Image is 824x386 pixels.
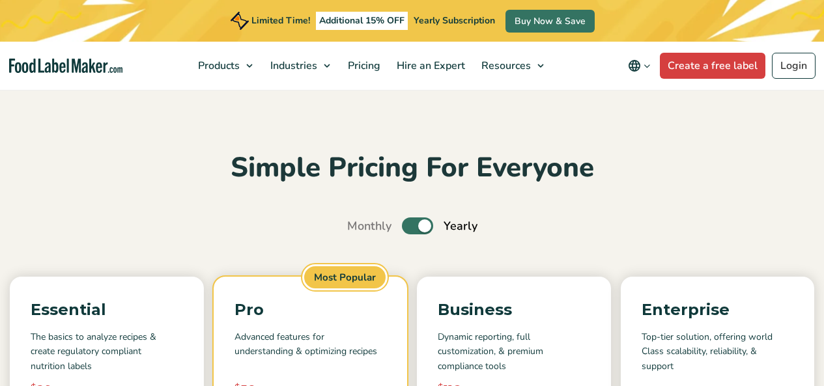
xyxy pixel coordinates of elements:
[660,53,765,79] a: Create a free label
[263,42,337,90] a: Industries
[402,217,433,234] label: Toggle
[619,53,660,79] button: Change language
[316,12,408,30] span: Additional 15% OFF
[389,42,470,90] a: Hire an Expert
[340,42,386,90] a: Pricing
[474,42,550,90] a: Resources
[194,59,241,73] span: Products
[251,14,310,27] span: Limited Time!
[642,297,794,322] p: Enterprise
[438,297,590,322] p: Business
[772,53,816,79] a: Login
[505,10,595,33] a: Buy Now & Save
[190,42,259,90] a: Products
[344,59,382,73] span: Pricing
[234,297,387,322] p: Pro
[31,330,183,374] p: The basics to analyze recipes & create regulatory compliant nutrition labels
[302,264,388,291] span: Most Popular
[347,217,391,235] span: Monthly
[10,150,814,186] h2: Simple Pricing For Everyone
[234,330,387,374] p: Advanced features for understanding & optimizing recipes
[9,59,122,74] a: Food Label Maker homepage
[444,217,477,235] span: Yearly
[414,14,495,27] span: Yearly Subscription
[393,59,466,73] span: Hire an Expert
[642,330,794,374] p: Top-tier solution, offering world Class scalability, reliability, & support
[31,297,183,322] p: Essential
[266,59,319,73] span: Industries
[438,330,590,374] p: Dynamic reporting, full customization, & premium compliance tools
[477,59,532,73] span: Resources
